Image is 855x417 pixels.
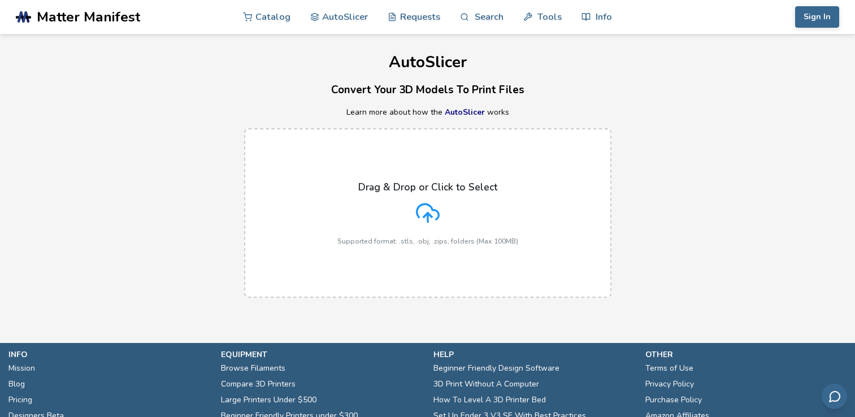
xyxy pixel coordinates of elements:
a: Pricing [8,392,32,408]
button: Sign In [795,6,839,28]
a: How To Level A 3D Printer Bed [433,392,546,408]
a: Blog [8,376,25,392]
p: info [8,349,210,360]
a: AutoSlicer [445,107,485,118]
a: Privacy Policy [645,376,694,392]
a: Beginner Friendly Design Software [433,360,559,376]
p: Drag & Drop or Click to Select [358,181,497,193]
a: Terms of Use [645,360,693,376]
p: Supported format: .stls, .obj, .zips, folders (Max 100MB) [337,237,518,245]
a: 3D Print Without A Computer [433,376,539,392]
a: Large Printers Under $500 [221,392,316,408]
button: Send feedback via email [822,384,847,409]
span: Matter Manifest [37,9,140,25]
p: equipment [221,349,422,360]
p: other [645,349,847,360]
a: Compare 3D Printers [221,376,296,392]
a: Purchase Policy [645,392,702,408]
a: Mission [8,360,35,376]
a: Browse Filaments [221,360,285,376]
p: help [433,349,635,360]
